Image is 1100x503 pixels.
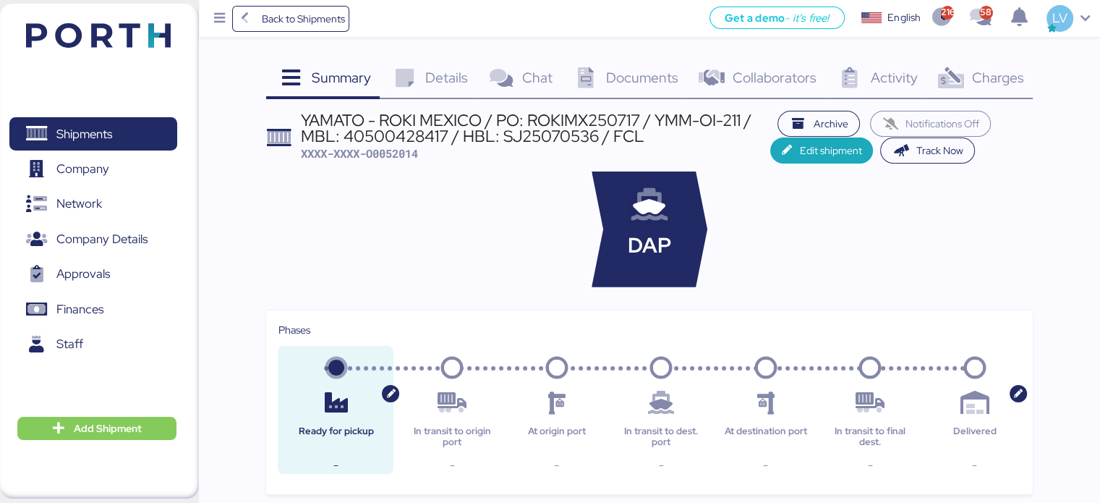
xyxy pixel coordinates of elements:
div: - [615,457,707,474]
span: Finances [56,299,103,320]
button: Menu [208,7,232,31]
div: Delivered [929,426,1021,447]
div: In transit to dest. port [615,426,707,447]
a: Company [9,153,177,186]
div: - [929,457,1021,474]
div: - [406,457,498,474]
div: - [824,457,916,474]
span: Network [56,193,102,214]
span: Charges [971,68,1023,87]
a: Back to Shipments [232,6,350,32]
span: Company [56,158,109,179]
span: DAP [628,230,671,261]
div: - [289,457,382,474]
a: Finances [9,293,177,326]
a: Network [9,187,177,221]
div: At destination port [720,426,812,447]
span: XXXX-XXXX-O0052014 [301,146,418,161]
span: Documents [606,68,678,87]
span: Staff [56,334,83,355]
button: Notifications Off [870,111,992,137]
div: Phases [278,322,1020,338]
a: Shipments [9,117,177,151]
span: Activity [871,68,918,87]
div: - [510,457,602,474]
span: Track Now [916,142,963,159]
span: Back to Shipments [261,10,344,28]
div: In transit to final dest. [824,426,916,447]
span: Shipments [56,124,112,145]
div: - [720,457,812,474]
span: Chat [521,68,552,87]
span: Notifications Off [905,115,979,132]
button: Track Now [880,138,975,164]
div: In transit to origin port [406,426,498,447]
span: Archive [814,115,848,132]
div: English [887,10,921,25]
a: Company Details [9,223,177,256]
span: Add Shipment [74,420,142,437]
span: Company Details [56,229,148,250]
div: Ready for pickup [289,426,382,447]
a: Staff [9,328,177,361]
span: Details [425,68,468,87]
span: Summary [312,68,371,87]
button: Archive [777,111,860,137]
div: At origin port [510,426,602,447]
button: Edit shipment [770,138,874,164]
span: Collaborators [733,68,817,87]
span: Edit shipment [799,142,861,159]
span: LV [1052,9,1067,28]
div: YAMATO - ROKI MEXICO / PO: ROKIMX250717 / YMM-OI-211 / MBL: 40500428417 / HBL: SJ25070536 / FCL [301,112,770,145]
span: Approvals [56,263,110,284]
a: Approvals [9,258,177,291]
button: Add Shipment [17,417,176,440]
